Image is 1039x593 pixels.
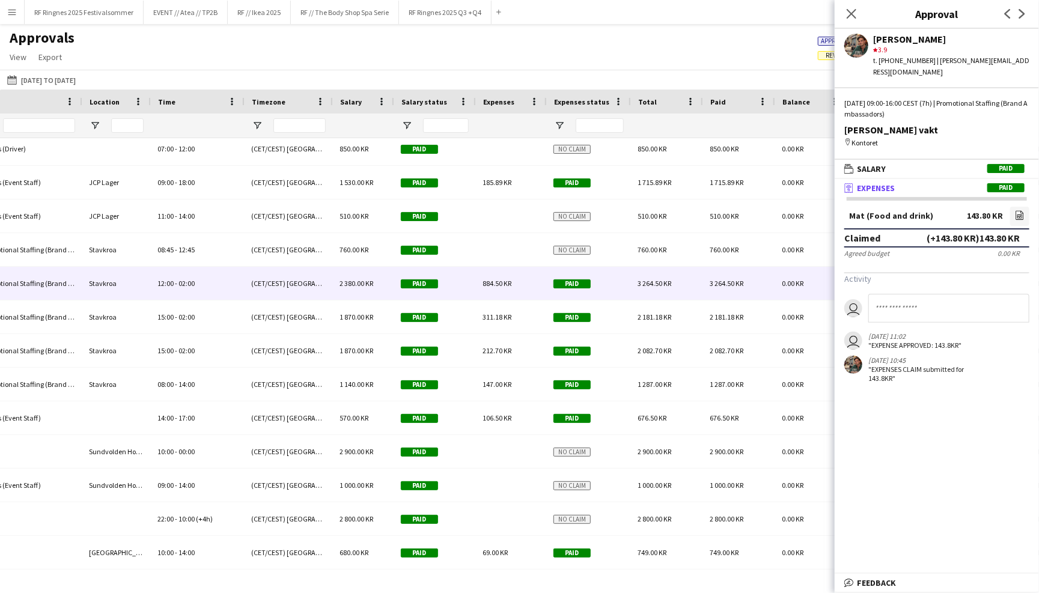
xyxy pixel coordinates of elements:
span: 2 900.00 KR [710,447,743,456]
div: 3.9 [873,44,1029,55]
span: 69.00 KR [483,548,508,557]
div: (CET/CEST) [GEOGRAPHIC_DATA] [244,132,332,165]
div: (CET/CEST) [GEOGRAPHIC_DATA] [244,435,332,468]
div: [PERSON_NAME] vakt [844,124,1029,135]
span: 510.00 KR [340,211,368,220]
span: 680.00 KR [340,548,368,557]
span: Total [638,97,657,106]
div: (CET/CEST) [GEOGRAPHIC_DATA] [244,334,332,367]
span: 0.00 KR [782,548,803,557]
span: Feedback [857,577,896,588]
div: "EXPENSE APPROVED: 143.8KR" [868,341,962,350]
span: 749.00 KR [638,548,666,557]
span: Approved [821,37,852,45]
span: Paid [401,246,438,255]
span: 2 181.18 KR [710,312,743,321]
button: Open Filter Menu [554,120,565,131]
input: Timezone Filter Input [273,118,326,133]
div: ExpensesPaid [835,197,1039,398]
div: JCP Lager [82,166,150,199]
span: Review [826,52,847,59]
span: Timezone [252,97,285,106]
span: 0.00 KR [782,413,803,422]
span: Paid [401,313,438,322]
h3: Activity [844,273,1029,284]
button: RF // The Body Shop Spa Serie [291,1,399,24]
span: - [175,178,177,187]
span: 02:00 [178,346,195,355]
input: Expenses status Filter Input [576,118,624,133]
span: 2 900.00 KR [638,447,671,456]
span: 00:00 [178,447,195,456]
span: 07:00 [157,144,174,153]
span: - [175,279,177,288]
span: 1 530.00 KR [340,178,373,187]
span: 09:00 [157,481,174,490]
mat-expansion-panel-header: Feedback [835,574,1039,592]
span: Paid [401,178,438,187]
span: 0.00 KR [782,481,803,490]
span: 1 715.89 KR [638,178,671,187]
span: 2 181.18 KR [638,312,671,321]
span: 1 000.00 KR [638,481,671,490]
span: 14:00 [178,481,195,490]
span: 0.00 KR [782,447,803,456]
span: 2 800.00 KR [340,514,373,523]
span: 0.00 KR [782,211,803,220]
div: [GEOGRAPHIC_DATA] [82,536,150,569]
div: Stavkroa [82,233,150,266]
button: Open Filter Menu [252,120,263,131]
span: 2 800.00 KR [710,514,743,523]
span: Time [158,97,175,106]
span: 676.50 KR [710,413,739,422]
span: - [175,312,177,321]
button: Open Filter Menu [401,120,412,131]
span: 510.00 KR [710,211,739,220]
app-user-avatar: Wilmer Borgnes [844,356,862,374]
span: - [175,245,177,254]
div: Mat (Food and drink) [849,211,933,220]
span: Balance [782,97,810,106]
span: 1 287.00 KR [710,380,743,389]
button: RF Ringnes 2025 Festivalsommer [25,1,144,24]
div: [DATE] 09:00-16:00 CEST (7h) | Promotional Staffing (Brand Ambassadors) [844,98,1029,120]
button: RF Ringnes 2025 Q3 +Q4 [399,1,492,24]
span: Paid [553,549,591,558]
div: Sundvolden Hotell [82,435,150,468]
span: No claim [553,481,591,490]
span: 0.00 KR [782,312,803,321]
span: Paid [553,414,591,423]
span: 1 000.00 KR [710,481,743,490]
span: - [175,346,177,355]
span: 12:00 [157,279,174,288]
span: Paid [401,481,438,490]
span: 760.00 KR [340,245,368,254]
span: - [175,144,177,153]
span: Salary [857,163,886,174]
span: 850.00 KR [638,144,666,153]
span: 08:45 [157,245,174,254]
mat-expansion-panel-header: SalaryPaid [835,160,1039,178]
span: 760.00 KR [638,245,666,254]
span: 10:00 [157,548,174,557]
span: 02:00 [178,312,195,321]
span: 15:00 [157,346,174,355]
span: Paid [553,279,591,288]
span: 14:00 [178,548,195,557]
div: (CET/CEST) [GEOGRAPHIC_DATA] [244,469,332,502]
span: - [175,514,177,523]
span: 212.70 KR [483,346,511,355]
span: 18:00 [178,178,195,187]
div: (CET/CEST) [GEOGRAPHIC_DATA] [244,233,332,266]
div: 143.80 KR [967,211,1003,220]
span: 570.00 KR [340,413,368,422]
div: t. [PHONE_NUMBER] | [PERSON_NAME][EMAIL_ADDRESS][DOMAIN_NAME] [873,55,1029,77]
div: Stavkroa [82,334,150,367]
span: Paid [401,212,438,221]
span: 12:00 [178,144,195,153]
span: 09:00 [157,178,174,187]
span: 106.50 KR [483,413,511,422]
span: Paid [710,97,726,106]
span: 0.00 KR [782,380,803,389]
span: 760.00 KR [710,245,739,254]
